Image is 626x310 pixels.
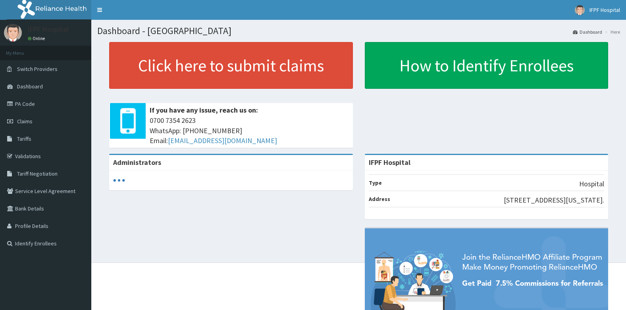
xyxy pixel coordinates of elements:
span: Tariff Negotiation [17,170,58,177]
span: Tariffs [17,135,31,142]
strong: IFPF Hospital [369,158,410,167]
h1: Dashboard - [GEOGRAPHIC_DATA] [97,26,620,36]
a: How to Identify Enrollees [365,42,609,89]
b: Administrators [113,158,161,167]
img: User Image [4,24,22,42]
img: User Image [575,5,585,15]
a: Online [28,36,47,41]
a: Dashboard [573,29,602,35]
span: Claims [17,118,33,125]
b: Address [369,195,390,203]
a: Click here to submit claims [109,42,353,89]
p: IFPF Hospital [28,26,69,33]
p: Hospital [579,179,604,189]
p: [STREET_ADDRESS][US_STATE]. [504,195,604,205]
span: IFPF Hospital [589,6,620,13]
span: Switch Providers [17,65,58,73]
span: Dashboard [17,83,43,90]
b: If you have any issue, reach us on: [150,105,258,115]
li: Here [603,29,620,35]
b: Type [369,179,382,186]
svg: audio-loading [113,174,125,186]
span: 0700 7354 2623 WhatsApp: [PHONE_NUMBER] Email: [150,115,349,146]
a: [EMAIL_ADDRESS][DOMAIN_NAME] [168,136,277,145]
